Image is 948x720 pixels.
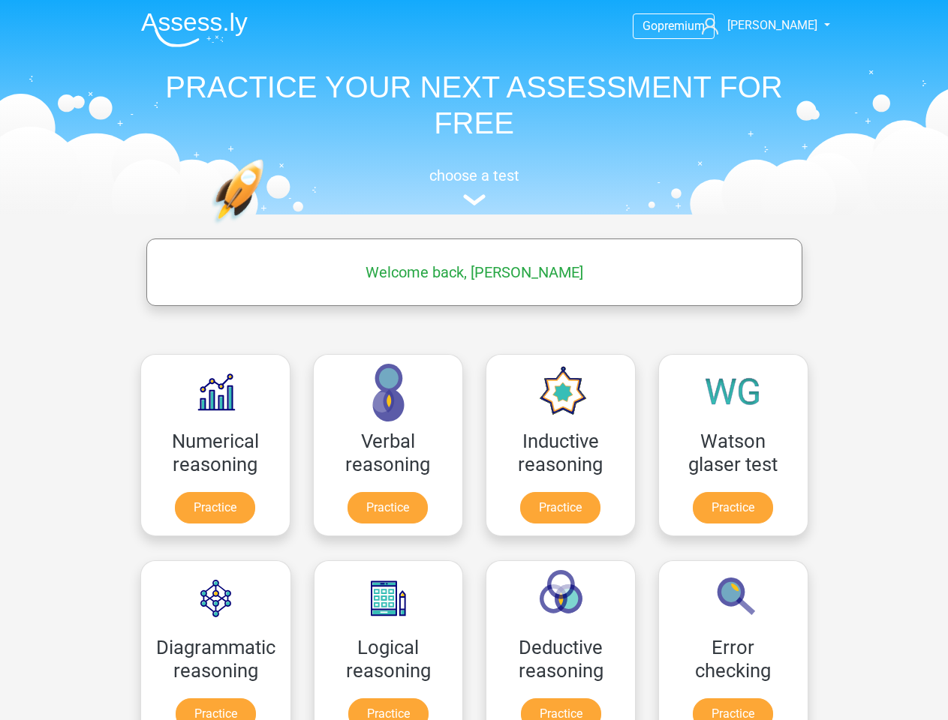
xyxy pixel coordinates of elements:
[643,19,658,33] span: Go
[129,69,820,141] h1: PRACTICE YOUR NEXT ASSESSMENT FOR FREE
[141,12,248,47] img: Assessly
[463,194,486,205] img: assessment
[658,19,705,33] span: premium
[129,166,820,184] h5: choose a test
[634,16,714,36] a: Gopremium
[693,492,773,523] a: Practice
[696,16,819,34] a: [PERSON_NAME]
[348,492,428,523] a: Practice
[727,18,817,32] span: [PERSON_NAME]
[154,263,795,281] h5: Welcome back, [PERSON_NAME]
[212,159,322,295] img: practice
[175,492,255,523] a: Practice
[520,492,600,523] a: Practice
[129,166,820,206] a: choose a test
